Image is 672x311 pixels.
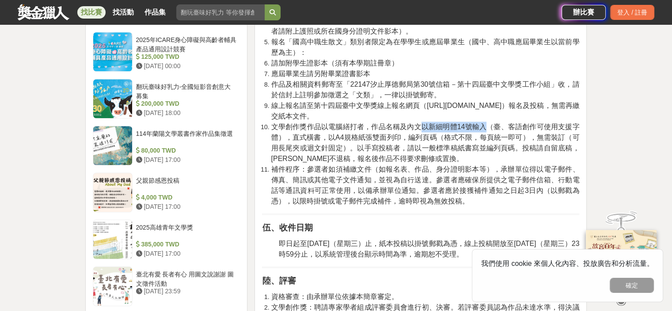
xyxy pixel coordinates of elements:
[136,82,237,99] div: 翻玩臺味好乳力-全國短影音創意大募集
[93,219,240,259] a: 2025高雄青年文學獎 385,000 TWD [DATE] 17:00
[610,278,654,293] button: 確定
[136,202,237,211] div: [DATE] 17:00
[136,155,237,165] div: [DATE] 17:00
[610,5,654,20] div: 登入 / 註冊
[562,5,606,20] a: 辦比賽
[136,193,237,202] div: 4,000 TWD
[271,165,579,205] span: 補件程序：參選者如須補繳文件（如報名表、作品、身分證明影本等），承辦單位得以電子郵件、傳真、簡訊或其他電子文件通知，並視為自行送達。參選者應確保所提供之電子郵件信箱、行動電話等通訊資料可正常使用...
[93,173,240,212] a: 父親節感恩投稿 4,000 TWD [DATE] 17:00
[262,223,312,232] strong: 伍、收件日期
[136,35,237,52] div: 2025年ICARE身心障礙與高齡者輔具產品通用設計競賽
[271,70,370,77] span: 應屆畢業生請另附畢業證書影本
[136,176,237,193] div: 父親節感恩投稿
[136,223,237,240] div: 2025高雄青年文學獎
[141,6,169,19] a: 作品集
[109,6,137,19] a: 找活動
[176,4,265,20] input: 翻玩臺味好乳力 等你發揮創意！
[271,293,398,300] span: 資格審查：由承辦單位依據本簡章審定。
[136,52,237,61] div: 125,000 TWD
[136,61,237,71] div: [DATE] 00:00
[271,102,579,120] span: 線上報名請至第十四屆臺中文學獎線上報名網頁（[URL][DOMAIN_NAME]）報名及投稿，無需再繳交紙本文件。
[136,146,237,155] div: 80,000 TWD
[279,240,579,258] span: 即日起至[DATE]（星期三）止，紙本投稿以掛號郵戳為憑，線上投稿開放至[DATE]（星期三）23時59分止，以系統管理後台顯示時間為準，逾期恕不受理。
[136,129,237,146] div: 114年蘭陽文學叢書作家作品集徵選
[481,260,654,267] span: 我們使用 cookie 來個人化內容、投放廣告和分析流量。
[136,99,237,108] div: 200,000 TWD
[271,81,579,99] span: 作品及相關資料郵寄至「22147汐止厚德郵局第30號信箱－第十四屆臺中文學獎工作小組」收，請於信封上註明參加徵選之「文類」，一律以掛號郵寄。
[136,287,237,296] div: [DATE] 23:59
[93,79,240,119] a: 翻玩臺味好乳力-全國短影音創意大募集 200,000 TWD [DATE] 18:00
[136,240,237,249] div: 385,000 TWD
[271,59,398,67] span: 請加附學生證影本（須有本學期註冊章）
[93,266,240,306] a: 臺北有愛 長者有心 用圖文說謝謝 圖文徵件活動 [DATE] 23:59
[271,38,579,56] span: 報名「國高中職生散文」類別者限定為在學學生或應屆畢業生（國中、高中職應屆畢業生以當前學歷為主）：
[136,270,237,287] div: 臺北有愛 長者有心 用圖文說謝謝 圖文徵件活動
[136,249,237,258] div: [DATE] 17:00
[136,108,237,118] div: [DATE] 18:00
[93,126,240,165] a: 114年蘭陽文學叢書作家作品集徵選 80,000 TWD [DATE] 17:00
[93,32,240,72] a: 2025年ICARE身心障礙與高齡者輔具產品通用設計競賽 125,000 TWD [DATE] 00:00
[271,123,579,162] span: 文學創作獎作品以電腦繕打者，作品名稱及內文以新細明體14號輸入（臺、客語創作可使用支援字體），直式橫書，以A4規格紙張雙面列印，編列頁碼（格式不限，每頁統一即可），無需裝訂（可用長尾夾或迴文針固...
[262,276,296,285] strong: 陸、評審
[77,6,106,19] a: 找比賽
[586,230,657,289] img: 968ab78a-c8e5-4181-8f9d-94c24feca916.png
